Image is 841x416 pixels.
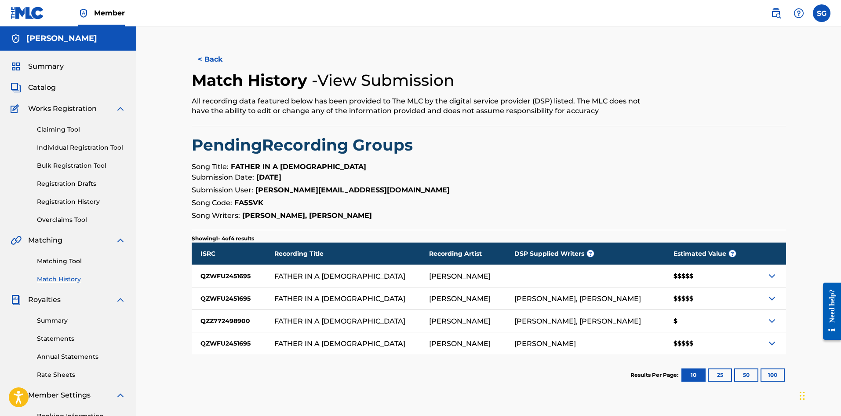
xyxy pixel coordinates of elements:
button: 10 [681,368,706,382]
a: Registration Drafts [37,179,126,188]
strong: [PERSON_NAME], [PERSON_NAME] [242,211,372,220]
div: [PERSON_NAME] [429,272,491,280]
div: QZWFU2451695 [192,287,274,309]
a: Bulk Registration Tool [37,161,126,170]
div: QZWFU2451695 [192,265,274,287]
div: Help [790,4,808,22]
iframe: Resource Center [816,276,841,347]
iframe: Chat Widget [797,374,841,416]
strong: [DATE] [256,173,281,181]
a: Annual Statements [37,352,126,361]
img: expand [115,235,126,246]
span: ? [587,250,594,257]
a: Match History [37,275,126,284]
h4: - View Submission [312,70,455,90]
img: Summary [11,61,21,72]
a: Overclaims Tool [37,215,126,225]
a: Individual Registration Tool [37,143,126,152]
img: Royalties [11,295,21,305]
div: ISRC [192,243,274,265]
div: [PERSON_NAME] [429,295,491,302]
img: Member Settings [11,390,21,401]
h2: Pending Recording Groups [192,135,786,155]
div: [PERSON_NAME] [514,340,576,347]
div: $ [665,310,751,332]
img: Expand Icon [767,271,777,281]
span: ? [729,250,736,257]
div: QZWFU2451695 [192,332,274,354]
div: FATHER IN A [DEMOGRAPHIC_DATA] [274,340,405,347]
div: Estimated Value [665,243,751,265]
h2: Match History [192,70,312,90]
p: Results Per Page: [630,371,681,379]
div: QZZ772498900 [192,310,274,332]
button: 50 [734,368,758,382]
span: Royalties [28,295,61,305]
img: MLC Logo [11,7,44,19]
div: [PERSON_NAME], [PERSON_NAME] [514,317,641,325]
div: $$$$$ [665,287,751,309]
div: User Menu [813,4,830,22]
strong: [PERSON_NAME][EMAIL_ADDRESS][DOMAIN_NAME] [255,186,450,194]
button: 100 [761,368,785,382]
span: Member [94,8,125,18]
img: expand [115,103,126,114]
a: Matching Tool [37,257,126,266]
a: Summary [37,316,126,325]
img: expand [115,295,126,305]
a: CatalogCatalog [11,82,56,93]
img: Works Registration [11,103,22,114]
img: expand [115,390,126,401]
a: Statements [37,334,126,343]
a: SummarySummary [11,61,64,72]
a: Public Search [767,4,785,22]
img: Matching [11,235,22,246]
img: Expand Icon [767,338,777,349]
img: Expand Icon [767,293,777,304]
span: Submission User: [192,186,253,194]
span: Song Writers: [192,211,240,220]
div: FATHER IN A [DEMOGRAPHIC_DATA] [274,295,405,302]
strong: FA5SVK [234,199,263,207]
img: help [794,8,804,18]
img: Top Rightsholder [78,8,89,18]
span: Works Registration [28,103,97,114]
img: Accounts [11,33,21,44]
a: Rate Sheets [37,370,126,379]
div: $$$$$ [665,265,751,287]
div: FATHER IN A [DEMOGRAPHIC_DATA] [274,317,405,325]
img: Expand Icon [767,316,777,326]
h5: Jonas Conner [26,33,97,44]
span: Matching [28,235,62,246]
span: Song Code: [192,199,232,207]
div: All recording data featured below has been provided to The MLC by the digital service provider (D... [192,96,649,116]
span: Catalog [28,82,56,93]
div: Recording Title [274,243,429,265]
img: Catalog [11,82,21,93]
strong: FATHER IN A [DEMOGRAPHIC_DATA] [231,162,366,171]
div: [PERSON_NAME] [429,340,491,347]
div: Recording Artist [429,243,514,265]
span: Song Title: [192,162,229,171]
button: < Back [192,48,244,70]
span: Member Settings [28,390,91,401]
a: Claiming Tool [37,125,126,134]
div: $$$$$ [665,332,751,354]
span: Submission Date: [192,173,254,181]
div: FATHER IN A [DEMOGRAPHIC_DATA] [274,272,405,280]
img: search [771,8,781,18]
a: Registration History [37,197,126,206]
button: 25 [708,368,732,382]
p: Showing 1 - 4 of 4 results [192,235,254,243]
span: Summary [28,61,64,72]
div: [PERSON_NAME] [429,317,491,325]
div: DSP Supplied Writers [514,243,665,265]
div: [PERSON_NAME], [PERSON_NAME] [514,295,641,302]
div: Drag [800,383,805,409]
